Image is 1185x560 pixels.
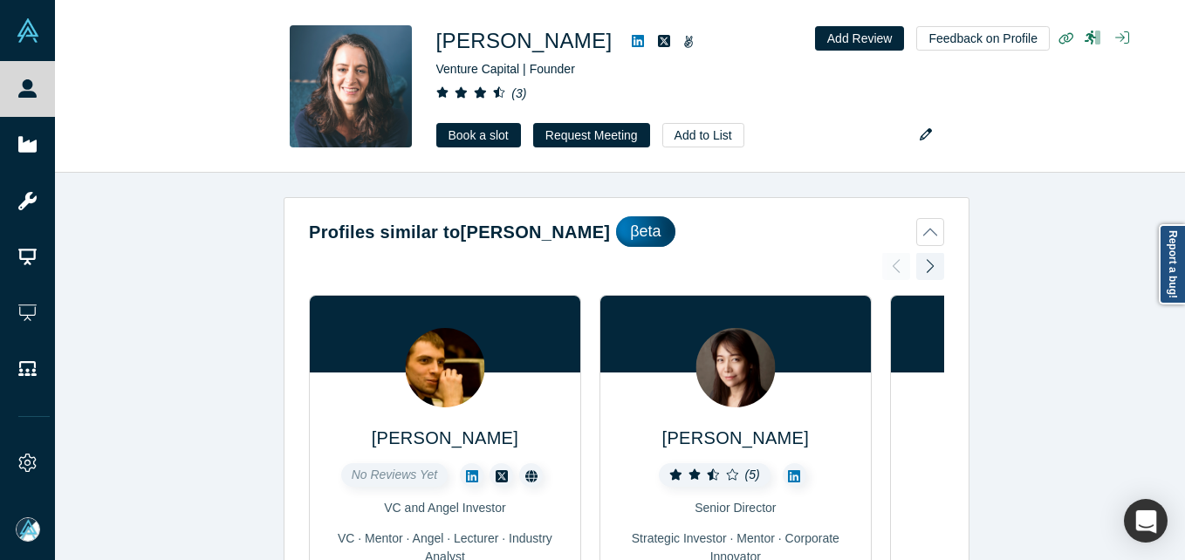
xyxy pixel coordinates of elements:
[511,86,526,100] i: ( 3 )
[372,428,518,447] a: [PERSON_NAME]
[662,428,809,447] a: [PERSON_NAME]
[16,18,40,43] img: Alchemist Vault Logo
[815,26,905,51] button: Add Review
[916,26,1050,51] button: Feedback on Profile
[405,328,484,407] img: Peter Zhegin's Profile Image
[533,123,650,147] button: Request Meeting
[616,216,675,247] div: βeta
[309,219,610,245] h2: Profiles similar to [PERSON_NAME]
[745,468,760,481] i: ( 5 )
[903,529,1149,548] div: VC
[309,216,944,247] button: Profiles similar to[PERSON_NAME]βeta
[436,62,575,76] span: Venture Capital | Founder
[436,123,521,147] a: Book a slot
[662,123,744,147] button: Add to List
[695,501,776,515] span: Senior Director
[384,501,505,515] span: VC and Angel Investor
[695,328,775,407] img: Rene Do's Profile Image
[290,25,412,147] img: Dianthe Harris Skurko's Profile Image
[352,468,438,481] span: No Reviews Yet
[16,517,40,542] img: Mia Scott's Account
[436,25,613,57] h1: [PERSON_NAME]
[1159,224,1185,304] a: Report a bug!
